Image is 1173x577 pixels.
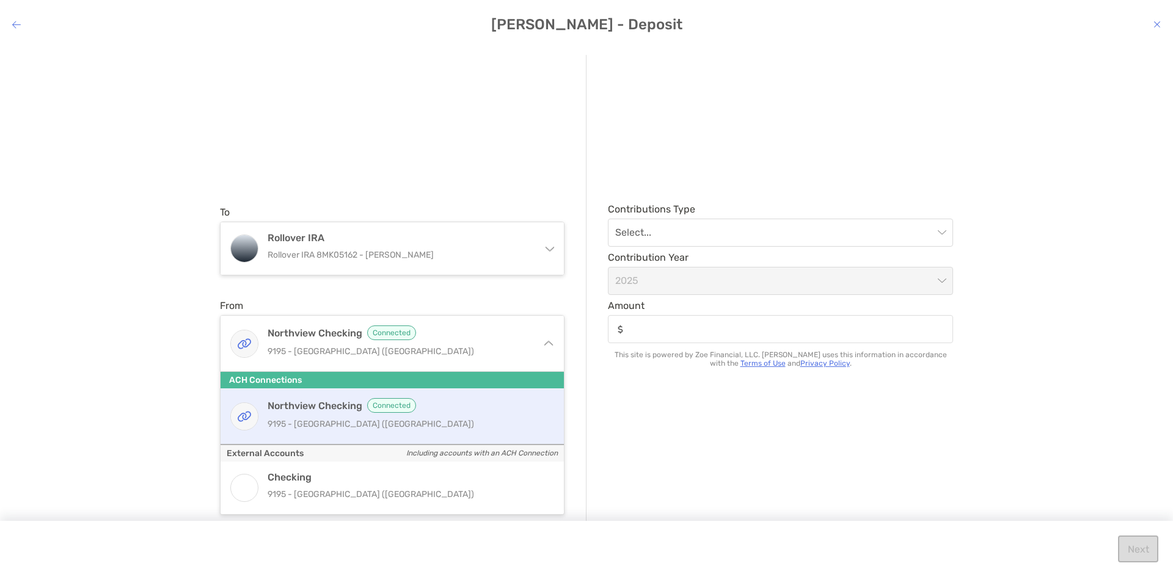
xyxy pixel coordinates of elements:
img: Rollover IRA [231,235,258,262]
a: Terms of Use [740,359,786,368]
span: Contribution Year [608,252,953,263]
p: External Accounts [221,444,564,462]
img: Northview Checking [231,403,258,430]
a: Privacy Policy [800,359,850,368]
p: ACH Connections [221,372,564,388]
label: From [220,300,243,311]
span: Connected [367,398,416,413]
h4: Northview Checking [268,325,532,340]
span: Connected [367,325,416,340]
p: 9195 - [GEOGRAPHIC_DATA] ([GEOGRAPHIC_DATA]) [268,487,543,502]
p: Rollover IRA 8MK05162 - [PERSON_NAME] [268,247,532,263]
span: Amount [608,300,953,311]
h4: Checking [268,471,543,483]
span: 2025 [615,267,946,294]
h4: Northview Checking [268,398,543,413]
h4: Rollover IRA [268,232,532,244]
span: Contributions Type [608,203,953,215]
i: Including accounts with an ACH Connection [406,446,558,461]
label: To [220,206,230,218]
input: Amountinput icon [628,324,952,335]
img: Checking [231,474,258,501]
p: 9195 - [GEOGRAPHIC_DATA] ([GEOGRAPHIC_DATA]) [268,416,543,432]
p: 9195 - [GEOGRAPHIC_DATA] ([GEOGRAPHIC_DATA]) [268,344,532,359]
img: Northview Checking [231,330,258,357]
p: This site is powered by Zoe Financial, LLC. [PERSON_NAME] uses this information in accordance wit... [608,350,953,368]
img: input icon [618,325,623,334]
